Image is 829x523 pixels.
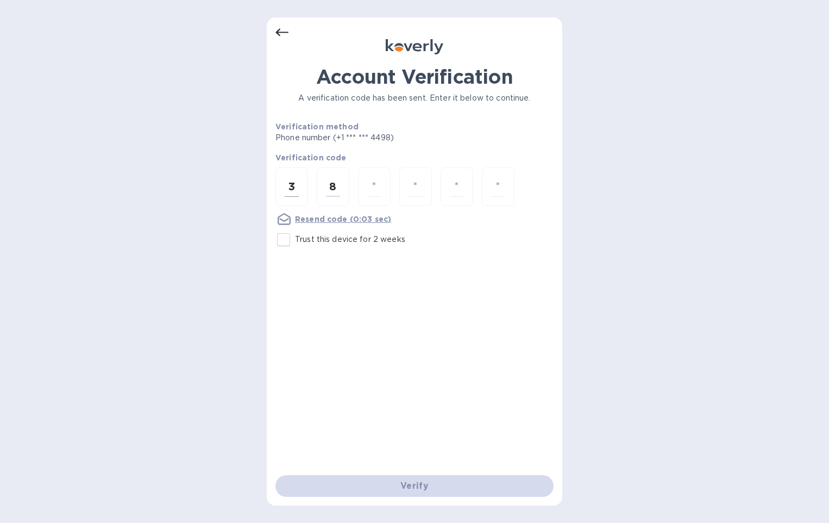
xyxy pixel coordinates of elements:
[275,132,477,144] p: Phone number (+1 *** *** 4498)
[275,65,554,88] h1: Account Verification
[295,215,391,223] u: Resend code (0:03 sec)
[295,234,405,245] p: Trust this device for 2 weeks
[275,152,554,163] p: Verification code
[275,92,554,104] p: A verification code has been sent. Enter it below to continue.
[275,122,359,131] b: Verification method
